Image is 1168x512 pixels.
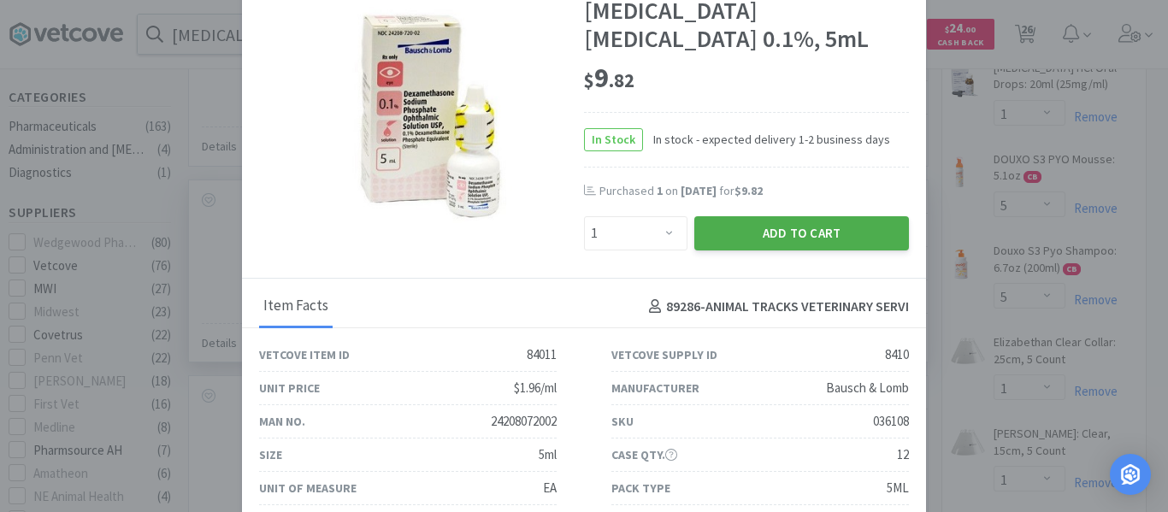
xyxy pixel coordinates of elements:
span: . 82 [609,68,634,92]
div: 24208072002 [491,411,557,432]
h4: 89286 - ANIMAL TRACKS VETERINARY SERVI [642,296,909,318]
span: 9 [584,61,634,95]
span: [DATE] [681,183,717,198]
div: Unit of Measure [259,479,357,497]
div: Case Qty. [611,445,677,464]
div: Manufacturer [611,379,699,397]
span: In stock - expected delivery 1-2 business days [643,130,890,149]
div: 84011 [527,344,557,365]
div: $1.96/ml [514,378,557,398]
span: $9.82 [734,183,763,198]
div: Open Intercom Messenger [1110,454,1151,495]
div: 8410 [885,344,909,365]
span: $ [584,68,594,92]
div: Vetcove Item ID [259,345,350,364]
button: Add to Cart [694,216,909,250]
span: In Stock [585,129,642,150]
div: Vetcove Supply ID [611,345,717,364]
img: 46c68218997d4564b0c04eb6abdb90ff_8410.png [310,1,533,223]
div: 5ml [539,444,557,465]
div: Item Facts [259,285,333,328]
div: Man No. [259,412,305,431]
span: 1 [657,183,663,198]
div: Purchased on for [599,183,909,200]
div: 036108 [873,411,909,432]
div: SKU [611,412,634,431]
div: Pack Type [611,479,670,497]
div: Unit Price [259,379,320,397]
div: EA [543,478,557,498]
div: Bausch & Lomb [826,378,909,398]
div: 12 [897,444,909,465]
div: Size [259,445,282,464]
div: 5ML [887,478,909,498]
